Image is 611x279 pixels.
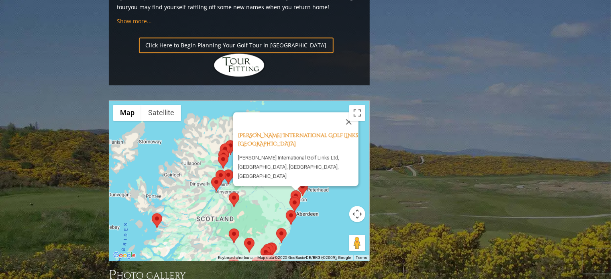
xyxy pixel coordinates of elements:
a: [PERSON_NAME] International Golf Links [GEOGRAPHIC_DATA] [238,132,358,147]
button: Close [339,112,358,131]
button: Map camera controls [349,206,365,222]
a: Click Here to Begin Planning Your Golf Tour in [GEOGRAPHIC_DATA] [139,37,334,53]
a: Show more... [117,17,152,25]
button: Drag Pegman onto the map to open Street View [349,235,365,251]
a: Open this area in Google Maps (opens a new window) [111,250,138,261]
button: Keyboard shortcuts [218,255,253,261]
img: Hidden Links [213,53,265,77]
button: Show street map [113,105,141,121]
button: Show satellite imagery [141,105,181,121]
a: Terms (opens in new tab) [356,255,367,260]
button: Toggle fullscreen view [349,105,365,121]
span: Map data ©2025 GeoBasis-DE/BKG (©2009), Google [257,255,351,260]
p: [PERSON_NAME] International Golf Links Ltd, [GEOGRAPHIC_DATA], [GEOGRAPHIC_DATA], [GEOGRAPHIC_DATA] [238,153,358,181]
img: Google [111,250,138,261]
